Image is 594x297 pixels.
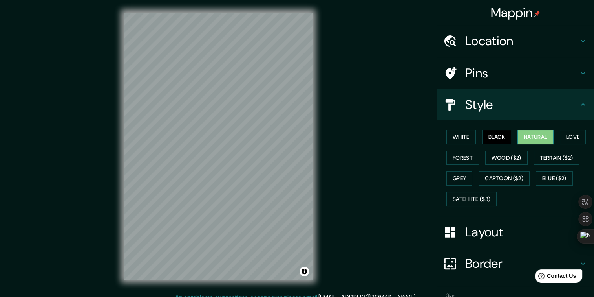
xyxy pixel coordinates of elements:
button: Satellite ($3) [446,192,497,207]
div: Border [437,248,594,279]
h4: Layout [465,224,578,240]
button: Blue ($2) [536,171,573,186]
div: Style [437,89,594,120]
button: Forest [446,151,479,165]
button: Natural [517,130,554,144]
img: pin-icon.png [534,11,540,17]
button: Black [482,130,512,144]
div: Location [437,25,594,57]
button: Love [560,130,586,144]
h4: Style [465,97,578,113]
button: Grey [446,171,472,186]
button: White [446,130,476,144]
h4: Location [465,33,578,49]
div: Pins [437,57,594,89]
canvas: Map [124,13,313,280]
button: Wood ($2) [485,151,528,165]
iframe: Help widget launcher [524,266,585,288]
button: Toggle attribution [300,267,309,276]
button: Cartoon ($2) [479,171,530,186]
div: Layout [437,216,594,248]
h4: Mappin [491,5,541,20]
button: Terrain ($2) [534,151,579,165]
h4: Pins [465,65,578,81]
h4: Border [465,256,578,271]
